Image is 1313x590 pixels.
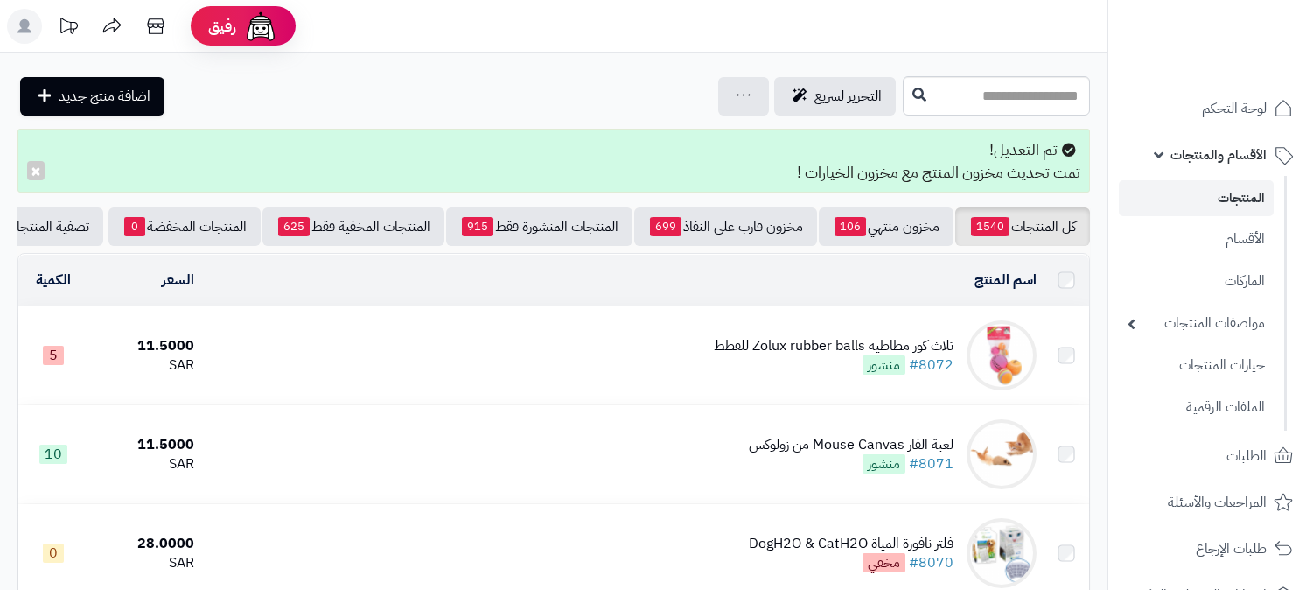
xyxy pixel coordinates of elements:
span: الطلبات [1226,444,1267,468]
div: SAR [95,553,194,573]
a: الماركات [1119,263,1274,300]
span: 0 [124,217,145,236]
a: التحرير لسريع [774,77,896,116]
span: اضافة منتج جديد [59,86,150,107]
a: المنتجات [1119,180,1274,216]
span: 915 [462,217,493,236]
button: × [27,161,45,180]
a: الملفات الرقمية [1119,389,1274,426]
span: 0 [43,544,64,563]
a: المنتجات المخفضة0 [108,207,261,246]
div: لعبة الفار Mouse Canvas من زولوكس [749,435,953,455]
a: تحديثات المنصة [46,9,90,48]
a: مخزون قارب على النفاذ699 [634,207,817,246]
a: مواصفات المنتجات [1119,305,1274,342]
span: مخفي [863,553,905,572]
a: #8071 [909,453,953,474]
a: المراجعات والأسئلة [1119,481,1303,523]
div: ثلاث كور مطاطية Zolux rubber balls للقطط [714,336,953,356]
span: 1540 [971,217,1009,236]
span: منشور [863,355,905,375]
a: اضافة منتج جديد [20,77,164,116]
div: SAR [95,355,194,376]
span: تصفية المنتجات [5,216,89,237]
span: 10 [39,445,67,464]
span: منشور [863,454,905,474]
a: مخزون منتهي106 [819,207,953,246]
span: 625 [278,217,310,236]
img: فلتر نافورة المياة DogH2O & CatH2O [967,518,1037,588]
a: #8070 [909,552,953,573]
div: 11.5000 [95,336,194,356]
a: خيارات المنتجات [1119,347,1274,384]
a: الكمية [36,270,71,291]
span: 106 [835,217,866,236]
div: 11.5000 [95,435,194,455]
img: logo-2.png [1194,39,1296,76]
a: اسم المنتج [974,270,1037,291]
a: الطلبات [1119,435,1303,477]
span: 699 [650,217,681,236]
img: ثلاث كور مطاطية Zolux rubber balls للقطط [967,320,1037,390]
span: الأقسام والمنتجات [1170,143,1267,167]
span: المراجعات والأسئلة [1168,490,1267,515]
div: تم التعديل! تمت تحديث مخزون المنتج مع مخزون الخيارات ! [17,129,1090,193]
div: فلتر نافورة المياة DogH2O & CatH2O [749,534,953,554]
span: التحرير لسريع [814,86,882,107]
a: #8072 [909,355,953,376]
div: 28.0000 [95,534,194,554]
img: ai-face.png [243,9,278,44]
span: رفيق [208,16,236,37]
a: السعر [162,270,194,291]
span: لوحة التحكم [1202,96,1267,121]
a: كل المنتجات1540 [955,207,1090,246]
a: المنتجات المخفية فقط625 [262,207,444,246]
a: المنتجات المنشورة فقط915 [446,207,632,246]
a: طلبات الإرجاع [1119,528,1303,570]
span: 5 [43,346,64,365]
a: لوحة التحكم [1119,88,1303,130]
span: طلبات الإرجاع [1196,537,1267,561]
a: الأقسام [1119,221,1274,258]
img: لعبة الفار Mouse Canvas من زولوكس [967,419,1037,489]
div: SAR [95,454,194,474]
